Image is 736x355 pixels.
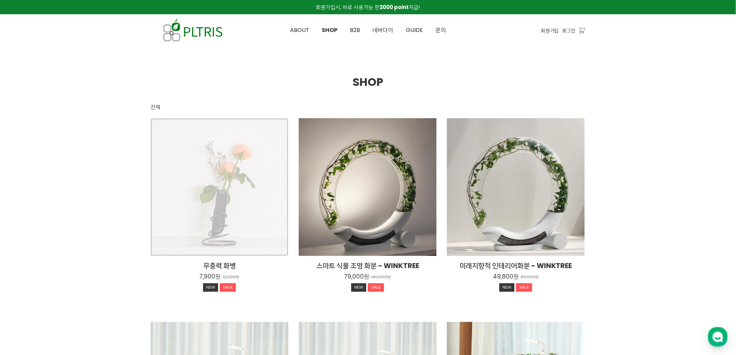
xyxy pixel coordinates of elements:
a: GUIDE [400,15,429,46]
span: 문의 [435,26,446,34]
a: B2B [344,15,366,46]
span: 회원가입시, 바로 사용가능 한 지급! [316,3,420,11]
span: SHOP [322,26,337,34]
div: NEW [499,283,515,292]
a: 설정 [90,220,134,238]
a: 대화 [46,220,90,238]
span: B2B [350,26,360,34]
p: 12,000원 [223,275,240,280]
a: 로그인 [562,27,576,34]
h2: 무중력 화병 [151,261,288,271]
a: 회원가입 [541,27,559,34]
a: 문의 [429,15,452,46]
p: 79,000원 [344,273,369,280]
span: 설정 [107,231,116,236]
span: ABOUT [290,26,309,34]
p: 7,900원 [200,273,221,280]
div: SALE [220,283,236,292]
p: 83,000원 [521,275,539,280]
div: NEW [351,283,367,292]
div: SALE [368,283,384,292]
span: 네버다이 [373,26,393,34]
a: 네버다이 [366,15,400,46]
p: 49,800원 [493,273,519,280]
span: GUIDE [406,26,423,34]
a: 홈 [2,220,46,238]
strong: 2000 point [380,3,409,11]
div: SALE [516,283,532,292]
p: 140,000원 [371,275,391,280]
a: 무중력 화병 7,900원 12,000원 NEWSALE [151,261,288,293]
h2: 스마트 식물 조명 화분 - WINKTREE [299,261,437,271]
a: ABOUT [284,15,315,46]
div: 전체 [151,103,160,111]
span: 홈 [22,231,26,236]
a: 미래지향적 인테리어화분 - WINKTREE 49,800원 83,000원 NEWSALE [447,261,585,293]
div: NEW [203,283,218,292]
a: 스마트 식물 조명 화분 - WINKTREE 79,000원 140,000원 NEWSALE [299,261,437,293]
a: SHOP [315,15,344,46]
span: 대화 [64,231,72,237]
h2: 미래지향적 인테리어화분 - WINKTREE [447,261,585,271]
span: SHOP [353,74,383,90]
